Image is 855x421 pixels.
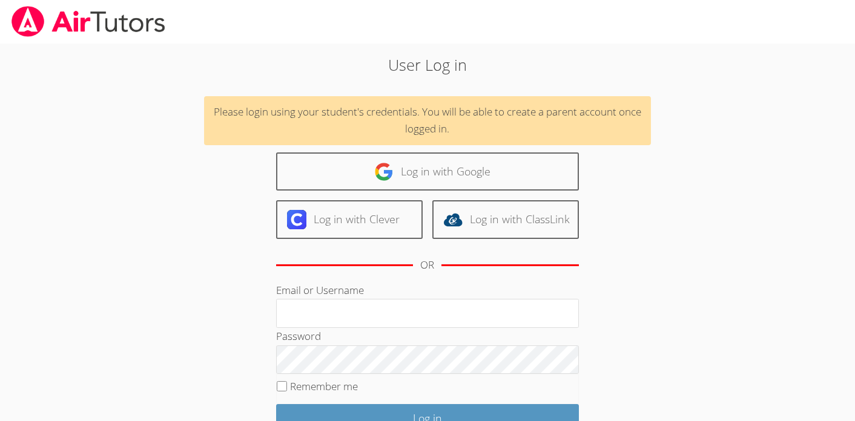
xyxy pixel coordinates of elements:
a: Log in with Clever [276,200,423,238]
label: Remember me [290,379,358,393]
h2: User Log in [197,53,658,76]
img: classlink-logo-d6bb404cc1216ec64c9a2012d9dc4662098be43eaf13dc465df04b49fa7ab582.svg [443,210,463,229]
a: Log in with ClassLink [432,200,579,238]
div: OR [420,256,434,274]
a: Log in with Google [276,152,579,191]
img: clever-logo-6eab21bc6e7a338710f1a6ff85c0baf02591cd810cc4098c63d3a4b26e2feb20.svg [287,210,306,229]
label: Email or Username [276,283,364,297]
div: Please login using your student's credentials. You will be able to create a parent account once l... [204,96,651,146]
label: Password [276,329,321,343]
img: google-logo-50288ca7cdecda66e5e0955fdab243c47b7ad437acaf1139b6f446037453330a.svg [374,162,394,181]
img: airtutors_banner-c4298cdbf04f3fff15de1276eac7730deb9818008684d7c2e4769d2f7ddbe033.png [10,6,167,37]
